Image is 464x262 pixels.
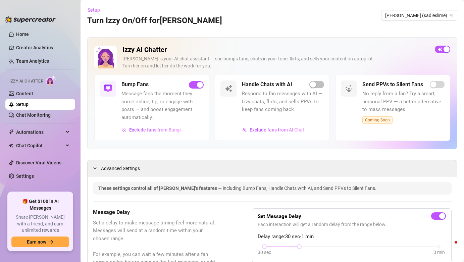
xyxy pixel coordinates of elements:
[9,129,14,135] span: thunderbolt
[385,10,453,20] span: Sadie (sadieslime)
[258,221,446,228] span: Each interaction will get a random delay from the range below.
[122,55,429,69] div: [PERSON_NAME] is your AI chat assistant — she bumps fans, chats in your tone, flirts, and sells y...
[16,160,61,165] a: Discover Viral Videos
[16,173,34,179] a: Settings
[9,143,13,148] img: Chat Copilot
[362,90,445,114] span: No reply from a fan? Try a smart, personal PPV — a better alternative to mass messages.
[104,85,112,93] img: svg%3e
[362,116,393,124] span: Coming Soon
[98,186,218,191] span: These settings control all of [PERSON_NAME]'s features
[88,7,100,13] span: Setup
[433,249,445,256] div: 3 min
[46,75,56,85] img: AI Chatter
[11,214,69,234] span: Share [PERSON_NAME] with a friend, and earn unlimited rewards
[362,81,423,89] h5: Send PPVs to Silent Fans
[121,81,149,89] h5: Bump Fans
[11,237,69,247] button: Earn nowarrow-right
[16,140,64,151] span: Chat Copilot
[16,127,64,138] span: Automations
[121,124,181,135] button: Exclude fans from Bump
[121,90,204,121] span: Message fans the moment they come online, tip, or engage with posts — and boost engagement automa...
[441,239,457,255] iframe: Intercom live chat
[93,164,101,172] div: expanded
[258,233,446,241] span: Delay range: 30 sec - 1 min
[258,249,271,256] div: 30 sec
[16,102,29,107] a: Setup
[87,5,105,15] button: Setup
[16,112,51,118] a: Chat Monitoring
[242,127,247,132] img: svg%3e
[242,124,305,135] button: Exclude fans from AI Chat
[242,81,292,89] h5: Handle Chats with AI
[16,42,70,53] a: Creator Analytics
[258,213,301,219] strong: Set Message Delay
[450,13,454,17] span: team
[345,85,353,93] img: svg%3e
[250,127,304,133] span: Exclude fans from AI Chat
[9,78,43,85] span: Izzy AI Chatter
[16,91,33,96] a: Content
[87,15,222,26] h3: Turn Izzy On/Off for [PERSON_NAME]
[5,16,56,23] img: logo-BBDzfeDw.svg
[11,198,69,211] span: 🎁 Get $100 in AI Messages
[27,239,46,245] span: Earn now
[224,85,233,93] img: svg%3e
[122,46,429,54] h2: Izzy AI Chatter
[122,127,126,132] img: svg%3e
[16,58,49,64] a: Team Analytics
[93,166,97,170] span: expanded
[94,46,117,68] img: Izzy AI Chatter
[242,90,324,114] span: Respond to fan messages with AI — Izzy chats, flirts, and sells PPVs to keep fans coming back.
[218,186,376,191] span: — including Bump Fans, Handle Chats with AI, and Send PPVs to Silent Fans.
[49,240,54,244] span: arrow-right
[16,32,29,37] a: Home
[93,208,218,216] h5: Message Delay
[129,127,181,133] span: Exclude fans from Bump
[101,165,140,172] span: Advanced Settings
